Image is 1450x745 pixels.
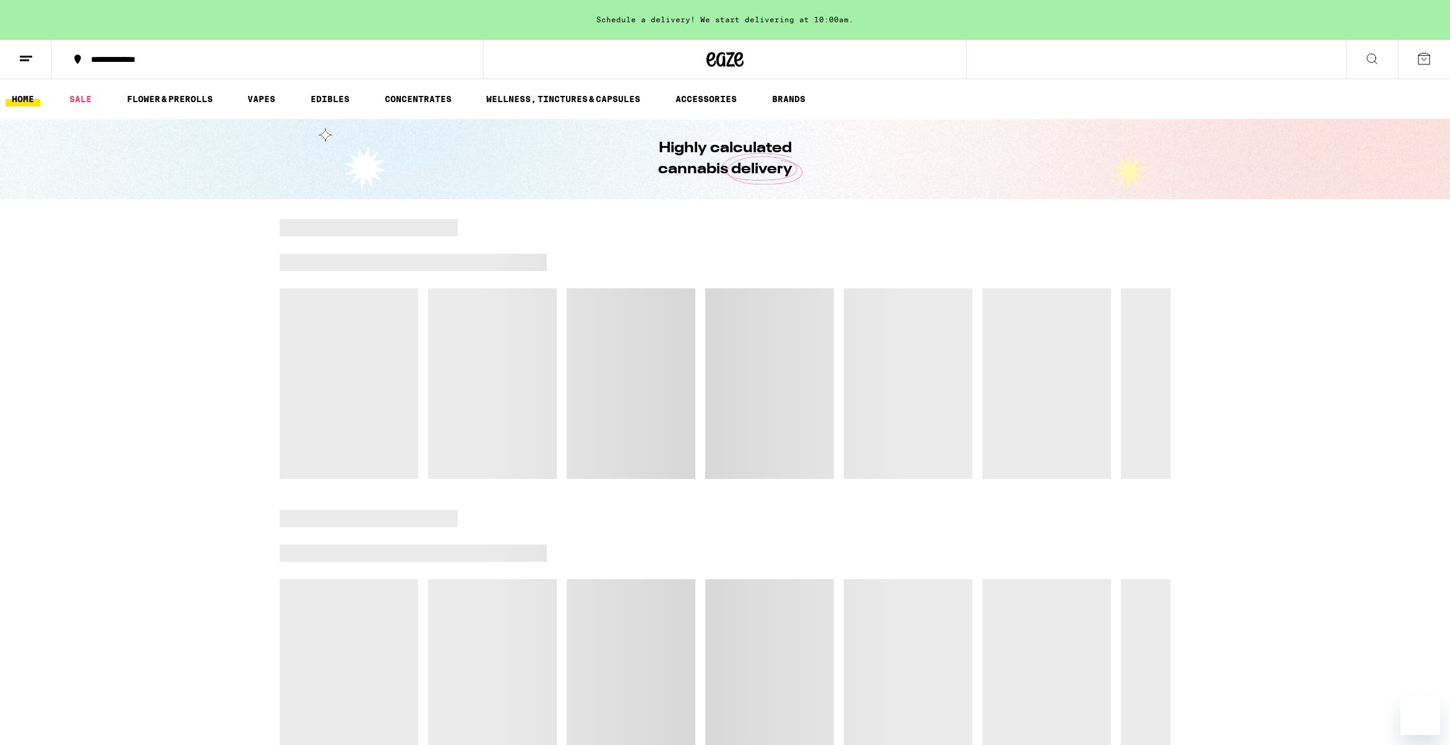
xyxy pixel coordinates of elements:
h1: Highly calculated cannabis delivery [623,138,827,180]
a: BRANDS [766,92,812,106]
a: VAPES [241,92,281,106]
a: WELLNESS, TINCTURES & CAPSULES [480,92,646,106]
a: CONCENTRATES [379,92,458,106]
a: FLOWER & PREROLLS [121,92,219,106]
iframe: Button to launch messaging window [1401,695,1440,735]
a: HOME [6,92,40,106]
a: EDIBLES [304,92,356,106]
a: ACCESSORIES [669,92,743,106]
a: SALE [63,92,98,106]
